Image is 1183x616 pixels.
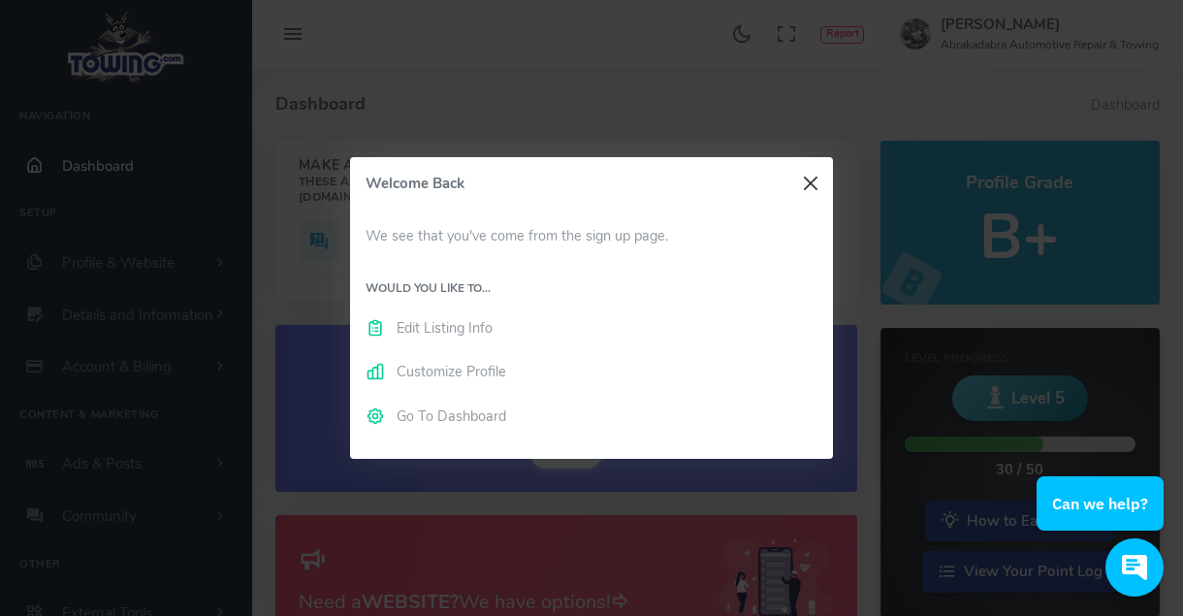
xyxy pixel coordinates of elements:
a: Go To Dashboard [397,406,506,428]
h6: Would you like to... [366,282,817,295]
h5: Welcome Back [366,173,464,194]
p: We see that you've come from the sign up page. [366,226,817,247]
a: Customize Profile [397,362,506,383]
iframe: Conversations [1022,423,1183,616]
button: Close [796,169,825,198]
a: Edit Listing Info [397,318,493,340]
